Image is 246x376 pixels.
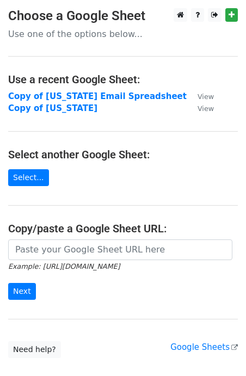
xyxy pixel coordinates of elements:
[8,8,238,24] h3: Choose a Google Sheet
[8,239,232,260] input: Paste your Google Sheet URL here
[8,28,238,40] p: Use one of the options below...
[8,169,49,186] a: Select...
[187,103,214,113] a: View
[8,262,120,270] small: Example: [URL][DOMAIN_NAME]
[8,91,187,101] a: Copy of [US_STATE] Email Spreadsheet
[198,93,214,101] small: View
[170,342,238,352] a: Google Sheets
[8,103,97,113] a: Copy of [US_STATE]
[8,222,238,235] h4: Copy/paste a Google Sheet URL:
[8,73,238,86] h4: Use a recent Google Sheet:
[187,91,214,101] a: View
[8,148,238,161] h4: Select another Google Sheet:
[8,341,61,358] a: Need help?
[198,104,214,113] small: View
[8,283,36,300] input: Next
